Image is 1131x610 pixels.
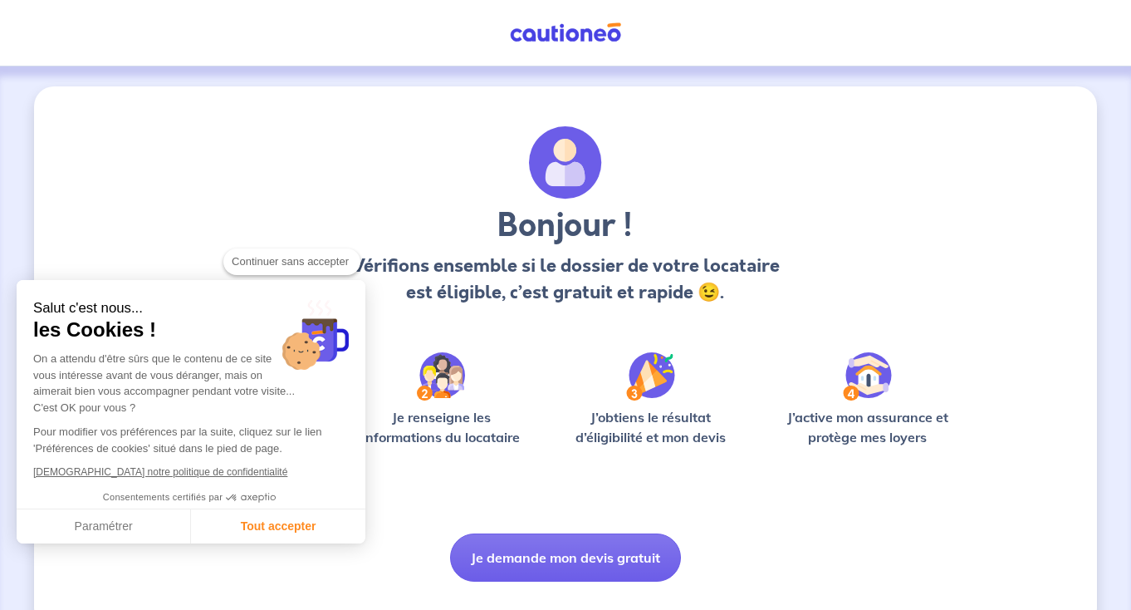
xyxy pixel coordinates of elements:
[17,509,191,544] button: Paramétrer
[346,206,784,246] h3: Bonjour !
[33,351,349,416] div: On a attendu d'être sûrs que le contenu de ce site vous intéresse avant de vous déranger, mais on...
[232,253,352,270] span: Continuer sans accepter
[450,534,681,582] button: Je demande mon devis gratuit
[352,407,531,447] p: Je renseigne les informations du locataire
[33,466,287,478] a: [DEMOGRAPHIC_DATA] notre politique de confidentialité
[103,493,223,502] span: Consentements certifiés par
[226,473,276,523] svg: Axeptio
[843,352,892,401] img: /static/bfff1cf634d835d9112899e6a3df1a5d/Step-4.svg
[529,126,602,199] img: archivate
[33,424,349,456] p: Pour modifier vos préférences par la suite, cliquez sur le lien 'Préférences de cookies' situé da...
[557,407,745,447] p: J’obtiens le résultat d’éligibilité et mon devis
[191,509,365,544] button: Tout accepter
[33,317,349,342] span: les Cookies !
[346,253,784,306] p: Vérifions ensemble si le dossier de votre locataire est éligible, c’est gratuit et rapide 😉.
[771,407,964,447] p: J’active mon assurance et protège mes loyers
[223,248,360,275] button: Continuer sans accepter
[503,22,628,43] img: Cautioneo
[33,300,349,317] small: Salut c'est nous...
[626,352,675,401] img: /static/f3e743aab9439237c3e2196e4328bba9/Step-3.svg
[95,487,287,509] button: Consentements certifiés par
[417,352,465,401] img: /static/c0a346edaed446bb123850d2d04ad552/Step-2.svg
